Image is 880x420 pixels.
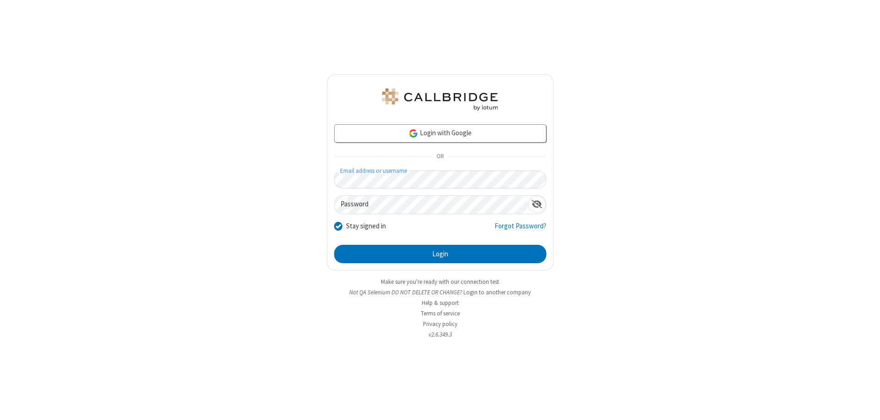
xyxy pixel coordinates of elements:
input: Email address or username [334,171,546,188]
button: Login [334,245,546,263]
a: Make sure you're ready with our connection test [381,278,499,286]
a: Forgot Password? [495,221,546,238]
img: QA Selenium DO NOT DELETE OR CHANGE [380,88,500,111]
label: Stay signed in [346,221,386,232]
input: Password [335,196,528,214]
img: google-icon.png [408,128,418,138]
li: v2.6.349.3 [327,330,554,339]
div: Show password [528,196,546,213]
li: Not QA Selenium DO NOT DELETE OR CHANGE? [327,288,554,297]
button: Login to another company [463,288,531,297]
a: Terms of service [421,309,460,317]
span: OR [433,150,447,163]
a: Help & support [422,299,459,307]
a: Privacy policy [423,320,457,328]
a: Login with Google [334,124,546,143]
